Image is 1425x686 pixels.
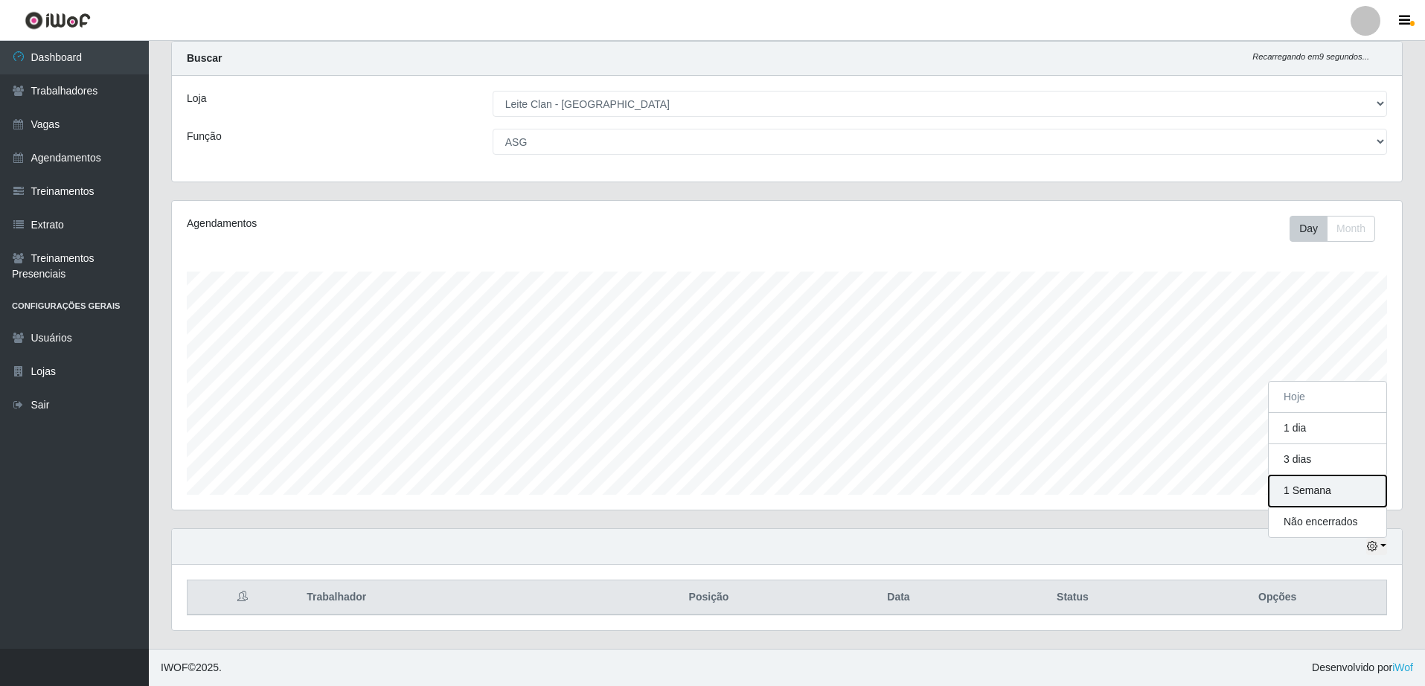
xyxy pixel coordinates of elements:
[298,580,597,615] th: Trabalhador
[1290,216,1375,242] div: First group
[1269,475,1386,507] button: 1 Semana
[1392,661,1413,673] a: iWof
[187,216,674,231] div: Agendamentos
[1327,216,1375,242] button: Month
[25,11,91,30] img: CoreUI Logo
[1269,382,1386,413] button: Hoje
[187,91,206,106] label: Loja
[1312,660,1413,676] span: Desenvolvido por
[1252,52,1369,61] i: Recarregando em 9 segundos...
[976,580,1168,615] th: Status
[187,52,222,64] strong: Buscar
[821,580,977,615] th: Data
[1168,580,1386,615] th: Opções
[1290,216,1387,242] div: Toolbar with button groups
[1290,216,1328,242] button: Day
[1269,507,1386,537] button: Não encerrados
[1269,444,1386,475] button: 3 dias
[187,129,222,144] label: Função
[161,660,222,676] span: © 2025 .
[161,661,188,673] span: IWOF
[597,580,820,615] th: Posição
[1269,413,1386,444] button: 1 dia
